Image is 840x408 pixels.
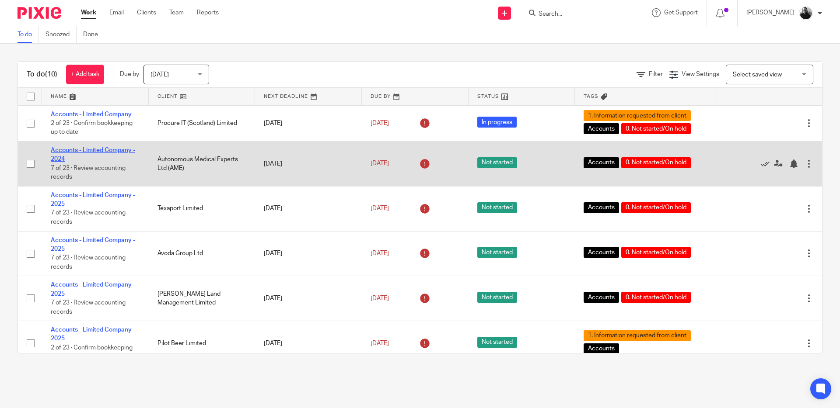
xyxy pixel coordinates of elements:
[45,71,57,78] span: (10)
[538,10,616,18] input: Search
[45,26,77,43] a: Snoozed
[197,8,219,17] a: Reports
[51,237,135,252] a: Accounts - Limited Company - 2025
[371,340,389,346] span: [DATE]
[371,250,389,256] span: [DATE]
[584,157,619,168] span: Accounts
[27,70,57,79] h1: To do
[255,141,362,186] td: [DATE]
[149,105,255,141] td: Procure IT (Scotland) Limited
[255,321,362,366] td: [DATE]
[584,343,619,354] span: Accounts
[477,157,517,168] span: Not started
[51,327,135,342] a: Accounts - Limited Company - 2025
[584,110,691,121] span: 1. Information requested from client
[621,202,691,213] span: 0. Not started/On hold
[477,247,517,258] span: Not started
[621,123,691,134] span: 0. Not started/On hold
[371,161,389,167] span: [DATE]
[120,70,139,79] p: Due by
[81,8,96,17] a: Work
[51,165,126,180] span: 7 of 23 · Review accounting records
[149,231,255,276] td: Avoda Group Ltd
[51,345,133,360] span: 2 of 23 · Confirm bookkeeping up to date
[51,111,132,118] a: Accounts - Limited Company
[149,141,255,186] td: Autonomous Medical Experts Ltd (AME)
[255,186,362,231] td: [DATE]
[682,71,719,77] span: View Settings
[51,210,126,225] span: 7 of 23 · Review accounting records
[66,65,104,84] a: + Add task
[584,94,598,99] span: Tags
[17,7,61,19] img: Pixie
[584,202,619,213] span: Accounts
[149,186,255,231] td: Texaport Limited
[477,337,517,348] span: Not started
[51,147,135,162] a: Accounts - Limited Company - 2024
[83,26,105,43] a: Done
[621,292,691,303] span: 0. Not started/On hold
[255,231,362,276] td: [DATE]
[477,202,517,213] span: Not started
[799,6,813,20] img: IMG_9585.jpg
[51,255,126,270] span: 7 of 23 · Review accounting records
[371,205,389,211] span: [DATE]
[17,26,39,43] a: To do
[584,123,619,134] span: Accounts
[150,72,169,78] span: [DATE]
[149,321,255,366] td: Pilot Beer Limited
[584,330,691,341] span: 1. Information requested from client
[761,159,774,168] a: Mark as done
[733,72,782,78] span: Select saved view
[584,292,619,303] span: Accounts
[664,10,698,16] span: Get Support
[477,292,517,303] span: Not started
[255,105,362,141] td: [DATE]
[149,276,255,321] td: [PERSON_NAME] Land Management Limited
[584,247,619,258] span: Accounts
[371,295,389,301] span: [DATE]
[51,192,135,207] a: Accounts - Limited Company - 2025
[371,120,389,126] span: [DATE]
[51,300,126,315] span: 7 of 23 · Review accounting records
[51,282,135,297] a: Accounts - Limited Company - 2025
[746,8,794,17] p: [PERSON_NAME]
[621,157,691,168] span: 0. Not started/On hold
[649,71,663,77] span: Filter
[169,8,184,17] a: Team
[477,117,517,128] span: In progress
[109,8,124,17] a: Email
[137,8,156,17] a: Clients
[51,120,133,135] span: 2 of 23 · Confirm bookkeeping up to date
[255,276,362,321] td: [DATE]
[621,247,691,258] span: 0. Not started/On hold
